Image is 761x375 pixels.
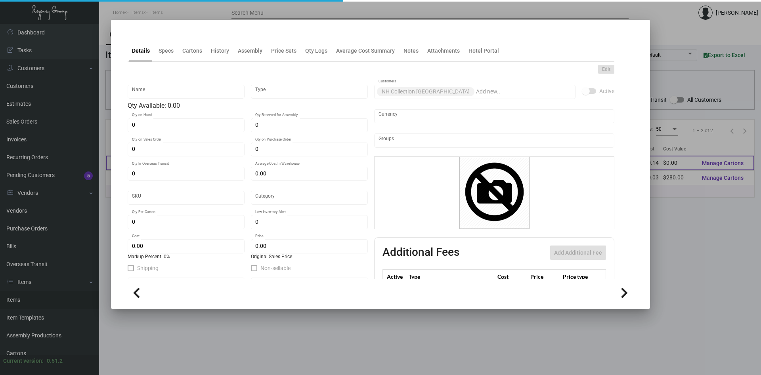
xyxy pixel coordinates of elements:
[238,47,262,55] div: Assembly
[260,263,291,273] span: Non-sellable
[561,270,597,284] th: Price type
[47,357,63,365] div: 0.51.2
[377,87,474,96] mat-chip: NH Collection [GEOGRAPHIC_DATA]
[305,47,327,55] div: Qty Logs
[550,246,606,260] button: Add Additional Fee
[137,263,159,273] span: Shipping
[382,246,459,260] h2: Additional Fees
[476,89,572,95] input: Add new..
[271,47,296,55] div: Price Sets
[211,47,229,55] div: History
[159,47,174,55] div: Specs
[379,137,610,144] input: Add new..
[427,47,460,55] div: Attachments
[598,65,614,74] button: Edit
[468,47,499,55] div: Hotel Portal
[407,270,495,284] th: Type
[403,47,419,55] div: Notes
[383,270,407,284] th: Active
[3,357,44,365] div: Current version:
[128,101,368,110] div: Qty Available: 0.00
[336,47,395,55] div: Average Cost Summary
[182,47,202,55] div: Cartons
[495,270,528,284] th: Cost
[554,249,602,256] span: Add Additional Fee
[132,47,150,55] div: Details
[602,66,610,73] span: Edit
[528,270,561,284] th: Price
[599,86,614,96] span: Active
